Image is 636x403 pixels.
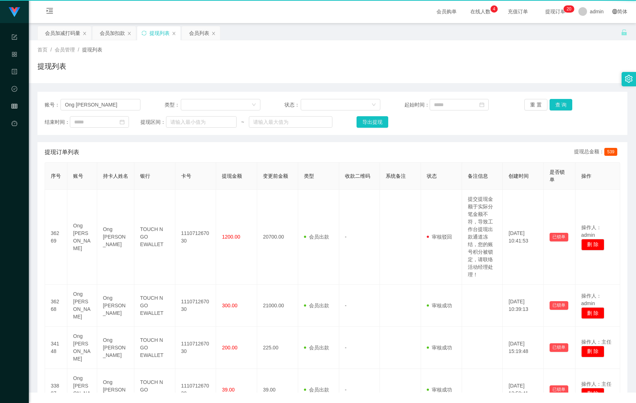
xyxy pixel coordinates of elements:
span: 首页 [37,47,48,53]
td: Ong [PERSON_NAME] [67,327,97,369]
span: 账号： [45,101,61,109]
span: 类型 [304,173,314,179]
span: 操作人：主任 [581,339,612,345]
span: 结束时间： [45,118,70,126]
input: 请输入最小值为 [166,116,237,128]
span: 539 [604,148,617,156]
td: 111071267030 [175,285,216,327]
span: 持卡人姓名 [103,173,128,179]
div: 会员加扣款 [100,26,125,40]
p: 4 [493,5,496,13]
span: 会员管理 [12,104,17,168]
span: 在线人数 [467,9,494,14]
span: 状态： [285,101,301,109]
span: - [345,303,347,308]
td: TOUCH N GO EWALLET [134,327,175,369]
i: 图标: check-circle-o [12,83,17,97]
div: 提现列表 [149,26,170,40]
i: 图标: setting [625,75,633,83]
button: 已锁单 [550,343,568,352]
sup: 4 [491,5,498,13]
a: 图标: dashboard平台首页 [12,117,17,189]
input: 请输入最大值为 [249,116,332,128]
button: 已锁单 [550,233,568,241]
i: 图标: menu-unfold [37,0,62,23]
span: 会员出款 [304,303,329,308]
i: 图标: close [211,31,216,36]
button: 删 除 [581,239,604,250]
i: 图标: appstore-o [12,48,17,63]
i: 图标: global [612,9,617,14]
i: 图标: profile [12,65,17,80]
span: - [345,387,347,393]
td: [DATE] 15:19:48 [503,327,544,369]
td: [DATE] 10:41:53 [503,190,544,285]
i: 图标: calendar [479,102,484,107]
sup: 20 [564,5,574,13]
td: Ong [PERSON_NAME] [97,190,134,285]
span: 200.00 [222,345,237,350]
span: / [78,47,79,53]
td: [DATE] 10:39:13 [503,285,544,327]
span: 会员出款 [304,387,329,393]
span: 内容中心 [12,69,17,133]
span: 操作人：admin [581,225,601,238]
span: 变更前金额 [263,173,288,179]
span: 操作 [581,173,591,179]
td: 34148 [45,327,67,369]
span: 卡号 [181,173,191,179]
span: - [345,345,347,350]
p: 2 [566,5,569,13]
button: 已锁单 [550,301,568,310]
td: Ong [PERSON_NAME] [97,285,134,327]
p: 0 [569,5,572,13]
td: 111071267030 [175,190,216,285]
h1: 提现列表 [37,61,66,72]
i: 图标: form [12,31,17,45]
i: 图标: unlock [621,29,627,36]
input: 请输入 [61,99,140,110]
i: 图标: close [127,31,131,36]
td: 20700.00 [257,190,298,285]
i: 图标: close [172,31,176,36]
span: - [345,234,347,240]
span: 创建时间 [509,173,529,179]
button: 删 除 [581,346,604,357]
td: TOUCH N GO EWALLET [134,190,175,285]
td: 225.00 [257,327,298,369]
span: 账号 [73,173,83,179]
span: 300.00 [222,303,237,308]
span: 是否锁单 [550,169,565,182]
span: 状态 [427,173,437,179]
img: logo.9652507e.png [9,7,20,17]
span: 39.00 [222,387,234,393]
span: 会员出款 [304,234,329,240]
i: 图标: sync [142,31,147,36]
span: 审核驳回 [427,234,452,240]
span: 审核成功 [427,387,452,393]
button: 导出提现 [357,116,388,128]
i: 图标: table [12,100,17,114]
td: 36268 [45,285,67,327]
span: 起始时间： [404,101,430,109]
td: Ong [PERSON_NAME] [67,285,97,327]
span: 操作人：主任 [581,381,612,387]
button: 查 询 [550,99,573,110]
span: ~ [237,118,249,126]
span: 1200.00 [222,234,240,240]
div: 会员列表 [189,26,209,40]
span: 充值订单 [504,9,532,14]
div: 会员加减打码量 [45,26,80,40]
td: Ong [PERSON_NAME] [67,190,97,285]
span: 提现订单 [542,9,569,14]
span: 会员管理 [55,47,75,53]
div: 2021 [35,376,630,384]
span: 数据中心 [12,86,17,150]
td: 提交提现金额于实际分笔金额不符，导致工作台提现出款通道冻结，您的账号积分被锁定，请联络活动经理处理！ [462,190,503,285]
td: TOUCH N GO EWALLET [134,285,175,327]
span: 提现区间： [140,118,166,126]
span: 类型： [165,101,181,109]
button: 删 除 [581,388,604,399]
span: 收款二维码 [345,173,370,179]
span: 银行 [140,173,150,179]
